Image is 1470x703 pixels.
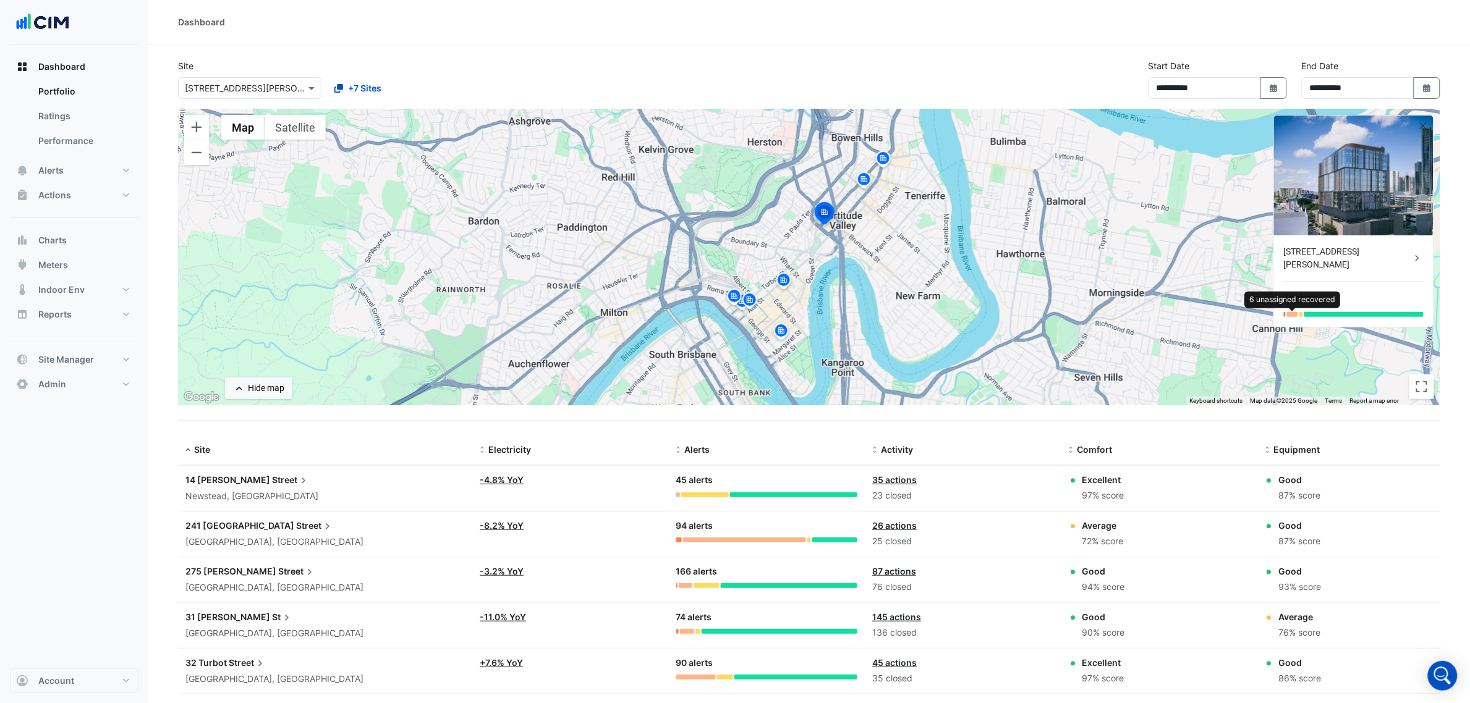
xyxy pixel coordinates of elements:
app-icon: Indoor Env [16,284,28,296]
div: Hide map [248,382,284,395]
div: 97% score [1082,671,1124,686]
a: -4.8% YoY [480,474,524,485]
app-icon: Charts [16,234,28,246]
button: Actions [10,183,138,208]
div: 166 alerts [676,565,858,579]
div: Good [1278,656,1321,669]
a: Terms (opens in new tab) [1325,397,1343,404]
app-icon: Site Manager [16,353,28,366]
button: Zoom in [184,115,209,140]
div: Excellent [1082,656,1124,669]
img: site-pin-selected.svg [811,200,838,230]
a: 145 actions [872,612,921,622]
span: 275 [PERSON_NAME] [185,566,276,576]
div: Dashboard [10,79,138,158]
a: Report a map error [1350,397,1400,404]
span: Admin [38,378,66,390]
fa-icon: Select Date [1422,83,1433,93]
app-icon: Actions [16,189,28,201]
div: 86% score [1278,671,1321,686]
div: Good [1278,473,1320,486]
span: 241 [GEOGRAPHIC_DATA] [185,520,294,531]
div: 45 alerts [676,473,858,487]
div: 90% score [1082,626,1125,640]
span: Comfort [1077,444,1113,455]
span: Charts [38,234,67,246]
a: 35 actions [872,474,917,485]
button: Hide map [225,377,292,399]
span: Indoor Env [38,284,85,296]
a: Performance [28,128,138,153]
button: +7 Sites [326,77,389,99]
img: site-pin.svg [774,271,794,293]
span: Street [229,656,266,670]
span: 32 Turbot [185,657,227,668]
div: 97% score [1082,489,1124,503]
span: Site [194,444,210,455]
button: Show satellite imagery [265,115,326,140]
button: Dashboard [10,54,138,79]
a: Ratings [28,104,138,128]
span: Street [296,519,334,533]
span: Dashboard [38,61,85,73]
div: 74 alerts [676,610,858,625]
app-icon: Alerts [16,164,28,177]
span: Actions [38,189,71,201]
button: Zoom out [184,140,209,165]
button: Site Manager [10,347,138,372]
img: site-pin.svg [724,287,744,309]
button: Show street map [221,115,265,140]
button: Admin [10,372,138,397]
div: Dashboard [178,15,225,28]
app-icon: Admin [16,378,28,390]
a: -11.0% YoY [480,612,526,622]
button: Meters [10,253,138,277]
span: Activity [881,444,913,455]
img: Company Logo [15,10,70,35]
div: 94% score [1082,580,1125,594]
img: site-pin.svg [873,149,893,171]
app-icon: Dashboard [16,61,28,73]
button: Reports [10,302,138,327]
div: 6 unassigned recovered [1245,292,1341,308]
label: End Date [1302,59,1339,72]
app-icon: Reports [16,308,28,321]
span: Site Manager [38,353,94,366]
span: Meters [38,259,68,271]
label: Start Date [1149,59,1190,72]
div: Open Intercom Messenger [1428,661,1458,691]
div: 94 alerts [676,519,858,533]
div: Average [1278,610,1320,623]
div: 136 closed [872,626,1054,640]
span: 14 [PERSON_NAME] [185,474,270,485]
button: Toggle fullscreen view [1409,374,1434,399]
div: 35 closed [872,671,1054,686]
div: [GEOGRAPHIC_DATA], [GEOGRAPHIC_DATA] [185,672,465,686]
div: Excellent [1082,473,1124,486]
app-icon: Meters [16,259,28,271]
span: Street [272,473,310,487]
div: [GEOGRAPHIC_DATA], [GEOGRAPHIC_DATA] [185,581,465,595]
div: Average [1082,519,1124,532]
div: 90 alerts [676,656,858,670]
button: Alerts [10,158,138,183]
a: 26 actions [872,520,917,531]
div: [GEOGRAPHIC_DATA], [GEOGRAPHIC_DATA] [185,626,465,641]
button: Charts [10,228,138,253]
a: +7.6% YoY [480,657,523,668]
button: Keyboard shortcuts [1190,397,1243,405]
div: 76% score [1278,626,1320,640]
a: -3.2% YoY [480,566,524,576]
a: Portfolio [28,79,138,104]
div: [GEOGRAPHIC_DATA], [GEOGRAPHIC_DATA] [185,535,465,549]
div: Good [1082,565,1125,578]
img: 31 Duncan St [1274,116,1434,235]
button: Account [10,668,138,693]
div: Good [1278,565,1321,578]
div: [STREET_ADDRESS][PERSON_NAME] [1284,245,1411,271]
div: 93% score [1278,580,1321,594]
div: 23 closed [872,489,1054,503]
img: site-pin.svg [854,170,874,192]
div: 25 closed [872,534,1054,549]
span: Account [38,675,74,687]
